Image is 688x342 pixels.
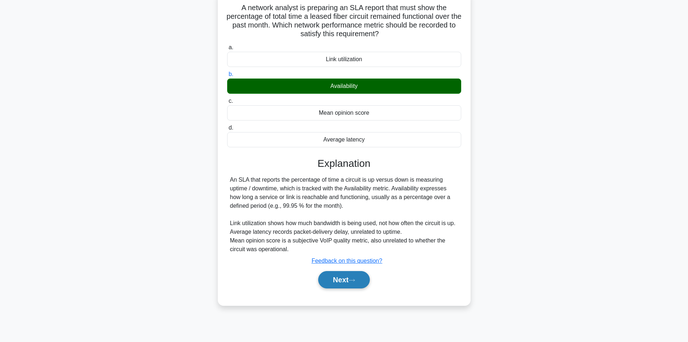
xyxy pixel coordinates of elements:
div: Link utilization [227,52,461,67]
div: An SLA that reports the percentage of time a circuit is up versus down is measuring uptime / down... [230,176,458,254]
h5: A network analyst is preparing an SLA report that must show the percentage of total time a leased... [226,3,462,39]
div: Mean opinion score [227,105,461,121]
h3: Explanation [232,157,457,170]
div: Average latency [227,132,461,147]
div: Availability [227,79,461,94]
span: c. [229,98,233,104]
span: b. [229,71,233,77]
button: Next [318,271,370,288]
a: Feedback on this question? [312,258,382,264]
span: a. [229,44,233,50]
span: d. [229,124,233,131]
